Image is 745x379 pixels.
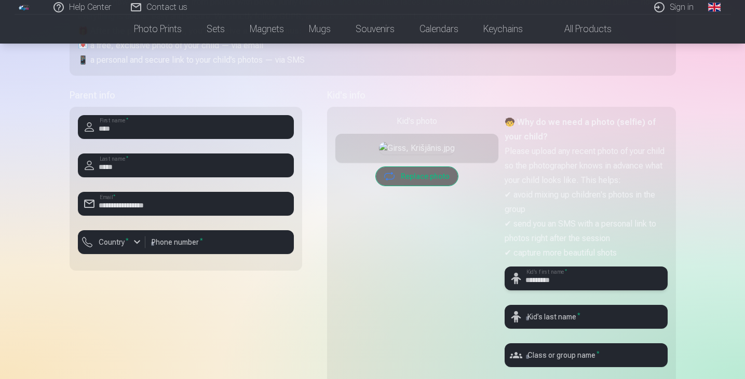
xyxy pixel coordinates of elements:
button: Replace photo [376,167,458,186]
a: All products [535,15,624,44]
button: Country* [78,230,145,254]
p: 💌 a free, exclusive photo of your child — via email [78,38,668,53]
label: Country [94,237,133,247]
a: Keychains [471,15,535,44]
a: Magnets [237,15,296,44]
div: Kid's photo [335,115,498,128]
p: ✔ capture more beautiful shots [505,246,668,260]
a: Mugs [296,15,343,44]
img: /fa1 [19,4,30,10]
a: Souvenirs [343,15,407,44]
h5: Parent info [70,88,302,103]
p: ✔ send you an SMS with a personal link to photos right after the session [505,217,668,246]
img: Girss, Krišjānis.jpg [379,142,455,155]
h5: Kid's info [327,88,676,103]
a: Photo prints [121,15,194,44]
p: ✔ avoid mixing up children's photos in the group [505,188,668,217]
a: Sets [194,15,237,44]
strong: 🧒 Why do we need a photo (selfie) of your child? [505,117,656,142]
p: 📱 a personal and secure link to your child’s photos — via SMS [78,53,668,67]
p: Please upload any recent photo of your child so the photographer knows in advance what your child... [505,144,668,188]
a: Calendars [407,15,471,44]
